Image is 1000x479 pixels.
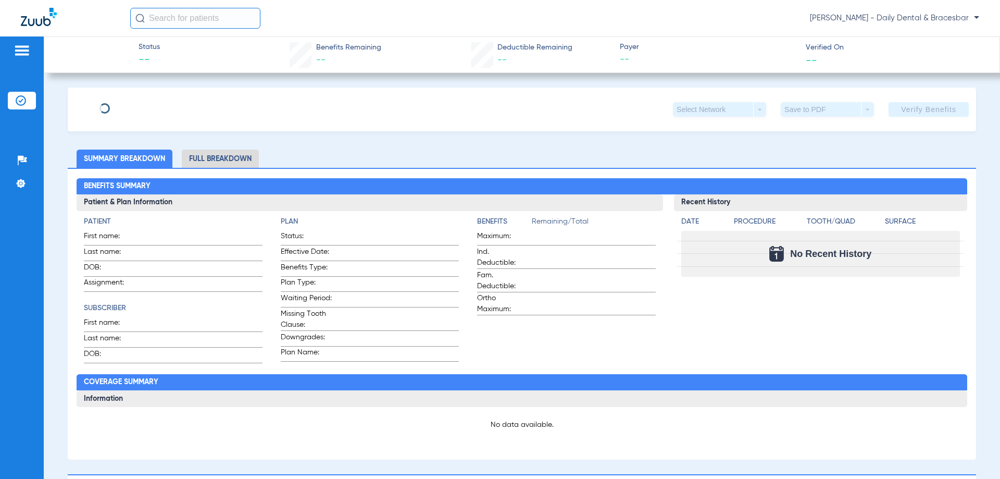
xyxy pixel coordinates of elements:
span: Last name: [84,333,135,347]
span: DOB: [84,262,135,276]
h4: Subscriber [84,303,262,314]
h3: Patient & Plan Information [77,194,662,211]
img: Search Icon [135,14,145,23]
h4: Benefits [477,216,532,227]
h4: Patient [84,216,262,227]
span: First name: [84,231,135,245]
span: Payer [620,42,797,53]
h4: Plan [281,216,459,227]
img: Calendar [769,246,784,262]
span: Benefits Remaining [316,42,381,53]
img: hamburger-icon [14,44,30,57]
span: Assignment: [84,277,135,291]
span: Waiting Period: [281,293,332,307]
span: Missing Tooth Clause: [281,309,332,330]
app-breakdown-title: Procedure [734,216,803,231]
span: Last name: [84,247,135,261]
li: Summary Breakdown [77,150,172,168]
span: Plan Type: [281,277,332,291]
span: Ind. Deductible: [477,247,528,268]
span: Deductible Remaining [497,42,572,53]
span: Maximum: [477,231,528,245]
img: Zuub Logo [21,8,57,26]
h2: Coverage Summary [77,374,967,391]
span: -- [620,53,797,66]
span: Remaining/Total [532,216,655,231]
span: Fam. Deductible: [477,270,528,292]
span: Ortho Maximum: [477,293,528,315]
span: First name: [84,317,135,331]
span: -- [497,55,507,65]
span: -- [139,53,160,68]
span: DOB: [84,349,135,363]
h4: Date [681,216,725,227]
h3: Information [77,390,967,407]
h4: Procedure [734,216,803,227]
app-breakdown-title: Tooth/Quad [807,216,881,231]
h3: Recent History [674,194,967,211]
app-breakdown-title: Surface [885,216,959,231]
app-breakdown-title: Benefits [477,216,532,231]
p: No data available. [84,420,959,430]
input: Search for patients [130,8,260,29]
span: Verified On [806,42,983,53]
span: Downgrades: [281,332,332,346]
span: Status [139,42,160,53]
span: Benefits Type: [281,262,332,276]
h4: Tooth/Quad [807,216,881,227]
h4: Surface [885,216,959,227]
span: Plan Name: [281,347,332,361]
span: Effective Date: [281,247,332,261]
li: Full Breakdown [182,150,259,168]
span: Status: [281,231,332,245]
span: No Recent History [790,249,871,259]
span: -- [806,54,817,65]
app-breakdown-title: Date [681,216,725,231]
span: -- [316,55,326,65]
span: [PERSON_NAME] - Daily Dental & Bracesbar [810,13,979,23]
h2: Benefits Summary [77,178,967,195]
